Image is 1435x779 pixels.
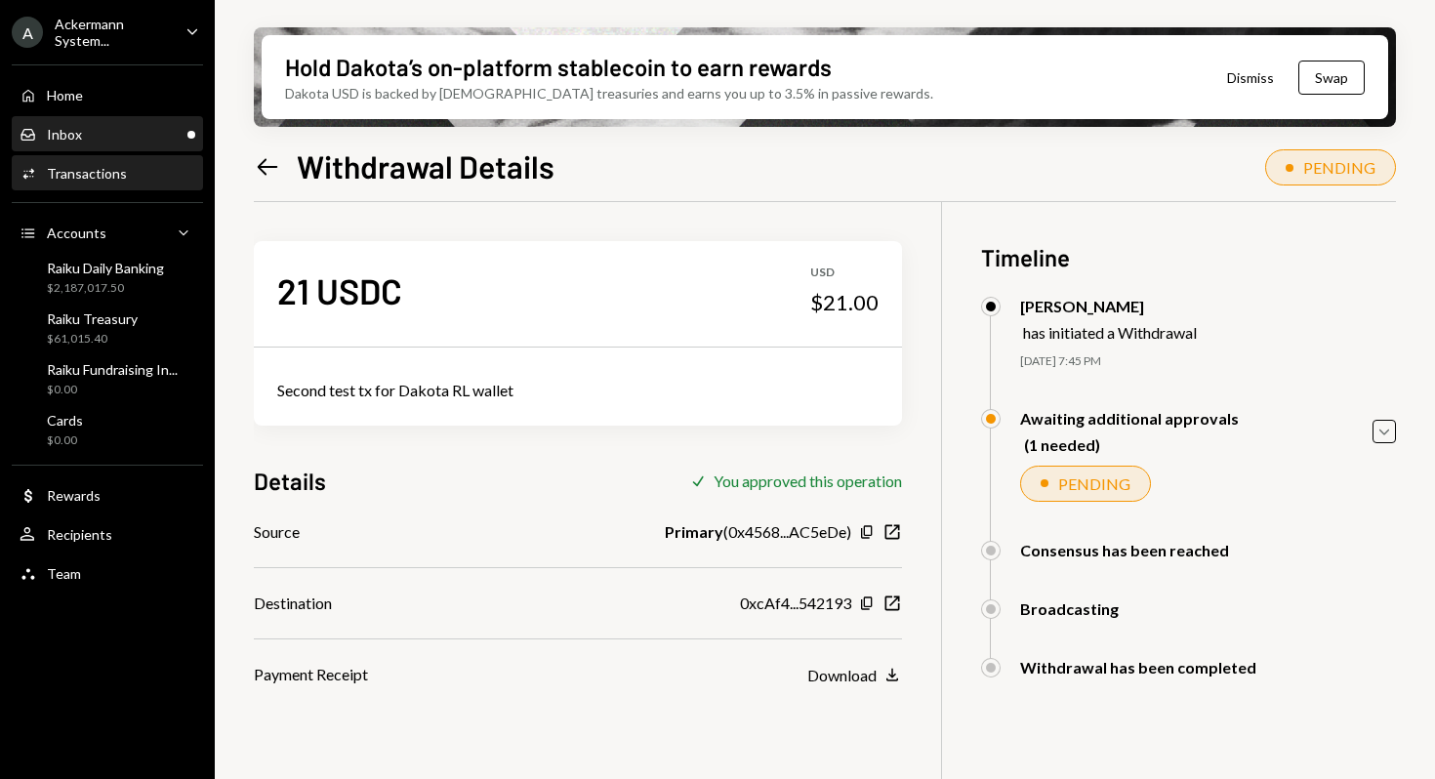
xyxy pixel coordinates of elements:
[285,51,832,83] div: Hold Dakota’s on-platform stablecoin to earn rewards
[47,382,178,398] div: $0.00
[47,87,83,103] div: Home
[47,165,127,182] div: Transactions
[55,16,170,49] div: Ackermann System...
[1298,61,1365,95] button: Swap
[12,254,203,301] a: Raiku Daily Banking$2,187,017.50
[47,331,138,348] div: $61,015.40
[1020,409,1239,428] div: Awaiting additional approvals
[810,289,879,316] div: $21.00
[47,361,178,378] div: Raiku Fundraising In...
[1024,435,1239,454] div: (1 needed)
[981,241,1396,273] h3: Timeline
[12,155,203,190] a: Transactions
[12,116,203,151] a: Inbox
[47,280,164,297] div: $2,187,017.50
[665,520,723,544] b: Primary
[47,487,101,504] div: Rewards
[47,260,164,276] div: Raiku Daily Banking
[285,83,933,103] div: Dakota USD is backed by [DEMOGRAPHIC_DATA] treasuries and earns you up to 3.5% in passive rewards.
[665,520,851,544] div: ( 0x4568...AC5eDe )
[1303,158,1375,177] div: PENDING
[1203,55,1298,101] button: Dismiss
[1058,474,1130,493] div: PENDING
[12,305,203,351] a: Raiku Treasury$61,015.40
[12,516,203,552] a: Recipients
[47,412,83,429] div: Cards
[254,520,300,544] div: Source
[12,477,203,512] a: Rewards
[807,666,877,684] div: Download
[47,225,106,241] div: Accounts
[12,406,203,453] a: Cards$0.00
[1020,658,1256,676] div: Withdrawal has been completed
[1020,297,1197,315] div: [PERSON_NAME]
[1020,353,1396,370] div: [DATE] 7:45 PM
[1023,323,1197,342] div: has initiated a Withdrawal
[1020,541,1229,559] div: Consensus has been reached
[1020,599,1119,618] div: Broadcasting
[254,592,332,615] div: Destination
[277,379,879,402] div: Second test tx for Dakota RL wallet
[297,146,554,185] h1: Withdrawal Details
[740,592,851,615] div: 0xcAf4...542193
[12,355,203,402] a: Raiku Fundraising In...$0.00
[714,471,902,490] div: You approved this operation
[12,555,203,591] a: Team
[254,663,368,686] div: Payment Receipt
[47,565,81,582] div: Team
[47,310,138,327] div: Raiku Treasury
[12,215,203,250] a: Accounts
[12,17,43,48] div: A
[47,126,82,143] div: Inbox
[277,268,402,312] div: 21 USDC
[12,77,203,112] a: Home
[810,265,879,281] div: USD
[47,526,112,543] div: Recipients
[807,665,902,686] button: Download
[254,465,326,497] h3: Details
[47,432,83,449] div: $0.00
